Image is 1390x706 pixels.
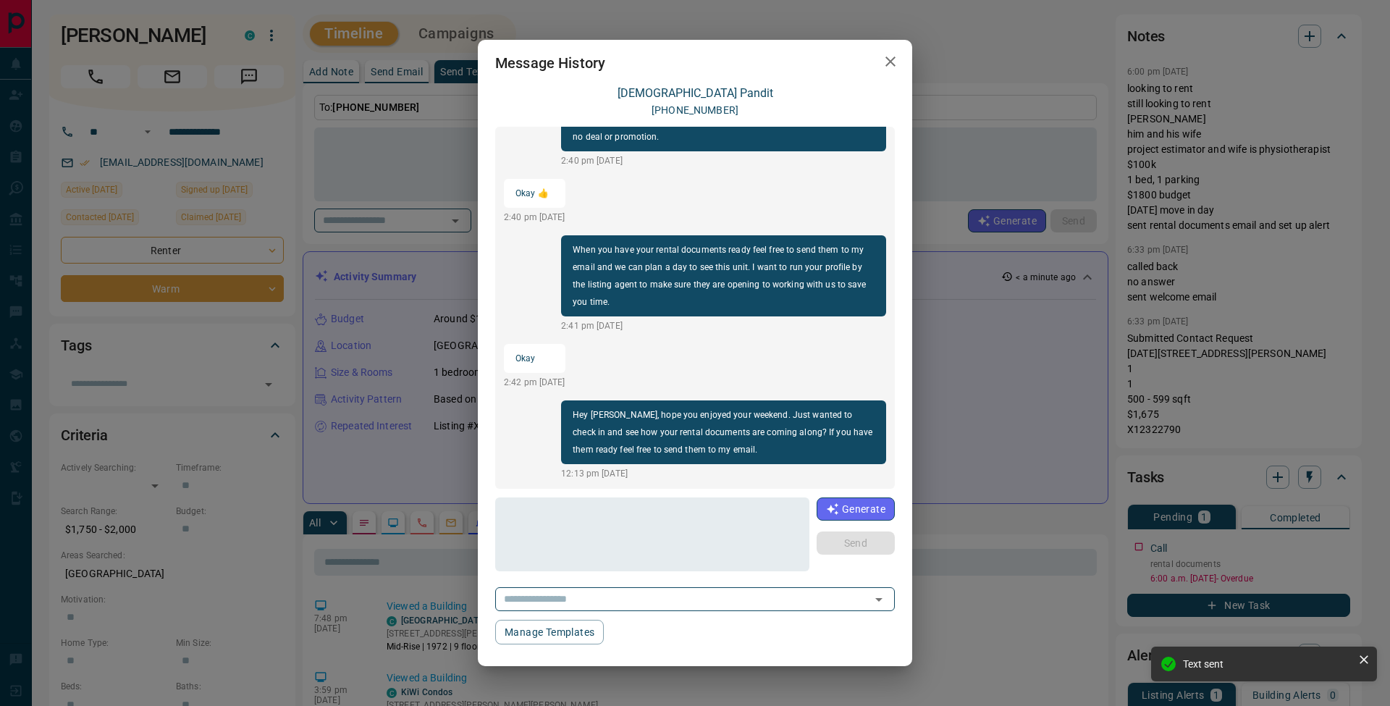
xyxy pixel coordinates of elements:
p: 2:42 pm [DATE] [504,376,565,389]
p: 12:13 pm [DATE] [561,467,886,480]
p: When you have your rental documents ready feel free to send them to my email and we can plan a da... [573,241,875,311]
p: Okay [515,350,554,367]
p: The unit is occupied so we need to give 24 hrs notice for showings. There is no deal or promotion. [573,111,875,146]
a: [DEMOGRAPHIC_DATA] Pandit [618,86,773,100]
p: 2:40 pm [DATE] [561,154,886,167]
button: Open [869,589,889,610]
h2: Message History [478,40,623,86]
p: [PHONE_NUMBER] [652,103,738,118]
p: Okay 👍 [515,185,554,202]
p: Hey [PERSON_NAME], hope you enjoyed your weekend. Just wanted to check in and see how your rental... [573,406,875,458]
p: 2:40 pm [DATE] [504,211,565,224]
div: Text sent [1183,658,1352,670]
p: 2:41 pm [DATE] [561,319,886,332]
button: Manage Templates [495,620,604,644]
button: Generate [817,497,895,521]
